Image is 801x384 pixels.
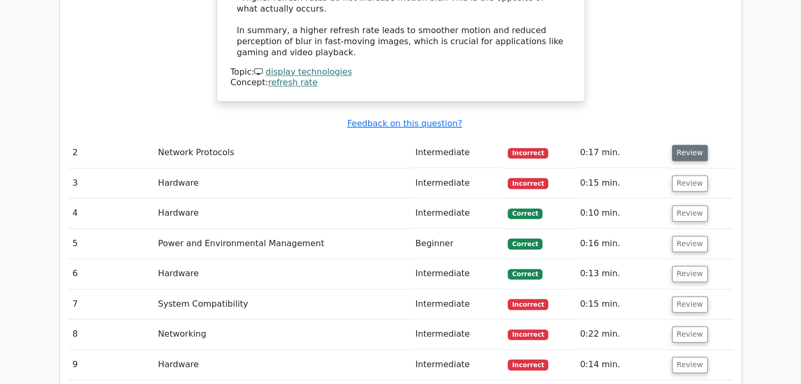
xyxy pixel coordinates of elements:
[411,138,504,168] td: Intermediate
[231,67,571,78] div: Topic:
[672,175,708,191] button: Review
[508,178,548,188] span: Incorrect
[411,289,504,319] td: Intermediate
[576,229,667,259] td: 0:16 min.
[508,269,542,279] span: Correct
[672,236,708,252] button: Review
[411,259,504,289] td: Intermediate
[154,319,411,349] td: Networking
[347,118,462,128] a: Feedback on this question?
[68,198,154,228] td: 4
[411,198,504,228] td: Intermediate
[411,350,504,380] td: Intermediate
[508,299,548,309] span: Incorrect
[508,208,542,219] span: Correct
[576,350,667,380] td: 0:14 min.
[576,168,667,198] td: 0:15 min.
[576,138,667,168] td: 0:17 min.
[576,289,667,319] td: 0:15 min.
[672,266,708,282] button: Review
[68,229,154,259] td: 5
[154,259,411,289] td: Hardware
[265,67,352,77] a: display technologies
[672,296,708,312] button: Review
[154,198,411,228] td: Hardware
[68,138,154,168] td: 2
[411,168,504,198] td: Intermediate
[154,138,411,168] td: Network Protocols
[576,259,667,289] td: 0:13 min.
[672,326,708,342] button: Review
[231,77,571,88] div: Concept:
[508,148,548,158] span: Incorrect
[268,77,318,87] a: refresh rate
[411,229,504,259] td: Beginner
[154,229,411,259] td: Power and Environmental Management
[508,359,548,370] span: Incorrect
[154,168,411,198] td: Hardware
[508,238,542,249] span: Correct
[672,145,708,161] button: Review
[68,259,154,289] td: 6
[508,329,548,340] span: Incorrect
[672,357,708,373] button: Review
[576,198,667,228] td: 0:10 min.
[154,289,411,319] td: System Compatibility
[576,319,667,349] td: 0:22 min.
[672,205,708,221] button: Review
[68,289,154,319] td: 7
[154,350,411,380] td: Hardware
[68,168,154,198] td: 3
[411,319,504,349] td: Intermediate
[68,319,154,349] td: 8
[68,350,154,380] td: 9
